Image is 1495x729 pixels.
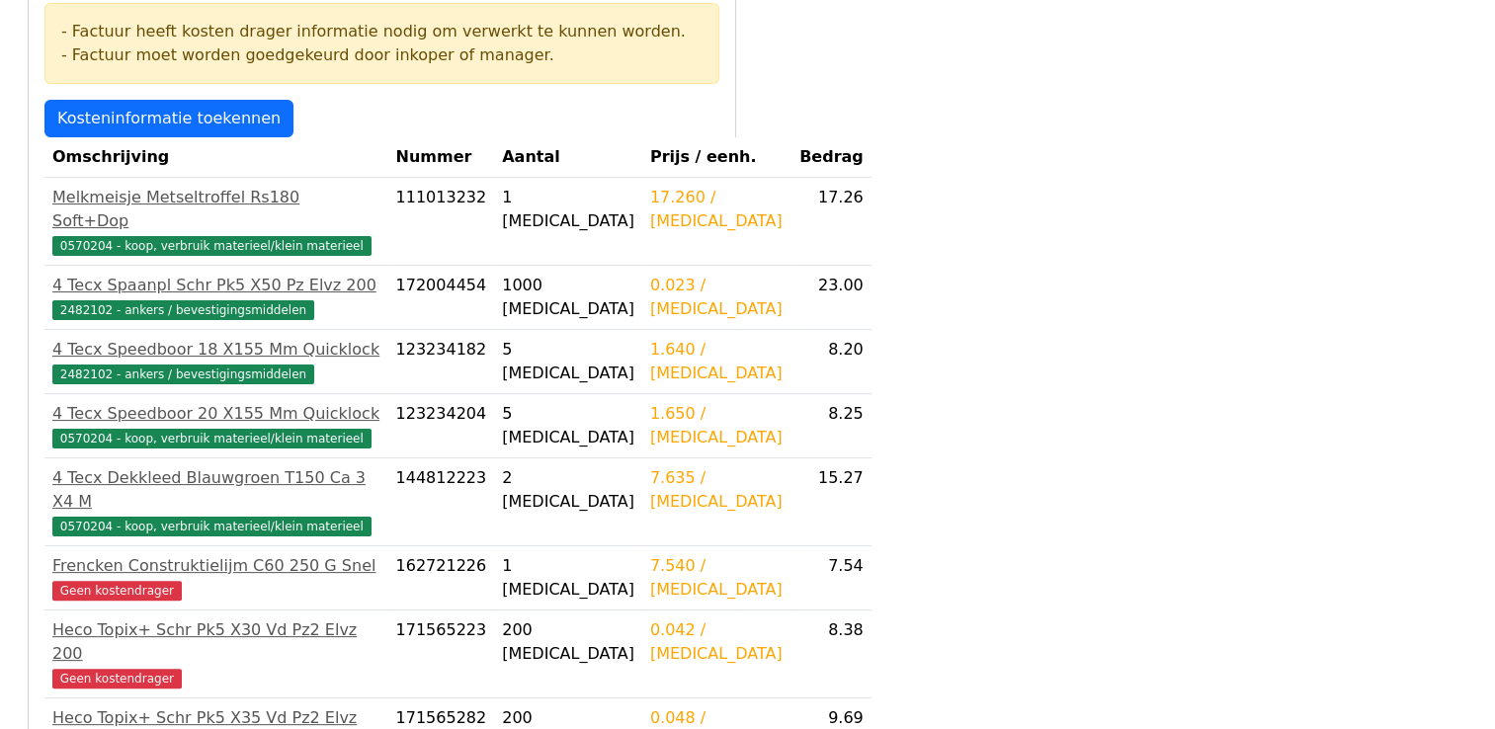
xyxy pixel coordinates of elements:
td: 17.26 [790,178,872,266]
div: 17.260 / [MEDICAL_DATA] [650,186,783,233]
th: Omschrijving [44,137,388,178]
span: 2482102 - ankers / bevestigingsmiddelen [52,300,314,320]
td: 123234182 [388,330,495,394]
div: - Factuur moet worden goedgekeurd door inkoper of manager. [61,43,703,67]
div: 1 [MEDICAL_DATA] [502,554,634,602]
span: 0570204 - koop, verbruik materieel/klein materieel [52,236,372,256]
span: 0570204 - koop, verbruik materieel/klein materieel [52,429,372,448]
div: Melkmeisje Metseltroffel Rs180 Soft+Dop [52,186,380,233]
div: 7.635 / [MEDICAL_DATA] [650,466,783,514]
div: 4 Tecx Speedboor 20 X155 Mm Quicklock [52,402,380,426]
div: 4 Tecx Spaanpl Schr Pk5 X50 Pz Elvz 200 [52,274,380,297]
a: 4 Tecx Speedboor 18 X155 Mm Quicklock2482102 - ankers / bevestigingsmiddelen [52,338,380,385]
div: 1000 [MEDICAL_DATA] [502,274,634,321]
a: Frencken Construktielijm C60 250 G SnelGeen kostendrager [52,554,380,602]
div: 4 Tecx Speedboor 18 X155 Mm Quicklock [52,338,380,362]
div: 5 [MEDICAL_DATA] [502,402,634,449]
th: Nummer [388,137,495,178]
div: Frencken Construktielijm C60 250 G Snel [52,554,380,578]
div: 200 [MEDICAL_DATA] [502,618,634,666]
span: 0570204 - koop, verbruik materieel/klein materieel [52,517,372,536]
div: - Factuur heeft kosten drager informatie nodig om verwerkt te kunnen worden. [61,20,703,43]
a: Heco Topix+ Schr Pk5 X30 Vd Pz2 Elvz 200Geen kostendrager [52,618,380,689]
div: 5 [MEDICAL_DATA] [502,338,634,385]
span: 2482102 - ankers / bevestigingsmiddelen [52,364,314,384]
div: 4 Tecx Dekkleed Blauwgroen T150 Ca 3 X4 M [52,466,380,514]
td: 7.54 [790,546,872,610]
div: 7.540 / [MEDICAL_DATA] [650,554,783,602]
a: 4 Tecx Speedboor 20 X155 Mm Quicklock0570204 - koop, verbruik materieel/klein materieel [52,402,380,449]
td: 23.00 [790,266,872,330]
td: 144812223 [388,458,495,546]
td: 123234204 [388,394,495,458]
td: 8.38 [790,610,872,698]
td: 8.25 [790,394,872,458]
td: 171565223 [388,610,495,698]
td: 8.20 [790,330,872,394]
div: 1.640 / [MEDICAL_DATA] [650,338,783,385]
a: Melkmeisje Metseltroffel Rs180 Soft+Dop0570204 - koop, verbruik materieel/klein materieel [52,186,380,257]
span: Geen kostendrager [52,581,182,601]
td: 172004454 [388,266,495,330]
div: 2 [MEDICAL_DATA] [502,466,634,514]
div: Heco Topix+ Schr Pk5 X30 Vd Pz2 Elvz 200 [52,618,380,666]
div: 0.023 / [MEDICAL_DATA] [650,274,783,321]
th: Prijs / eenh. [642,137,790,178]
td: 162721226 [388,546,495,610]
a: 4 Tecx Spaanpl Schr Pk5 X50 Pz Elvz 2002482102 - ankers / bevestigingsmiddelen [52,274,380,321]
a: 4 Tecx Dekkleed Blauwgroen T150 Ca 3 X4 M0570204 - koop, verbruik materieel/klein materieel [52,466,380,537]
a: Kosteninformatie toekennen [44,100,293,137]
th: Aantal [494,137,642,178]
div: 0.042 / [MEDICAL_DATA] [650,618,783,666]
th: Bedrag [790,137,872,178]
div: 1 [MEDICAL_DATA] [502,186,634,233]
td: 15.27 [790,458,872,546]
span: Geen kostendrager [52,669,182,688]
td: 111013232 [388,178,495,266]
div: 1.650 / [MEDICAL_DATA] [650,402,783,449]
